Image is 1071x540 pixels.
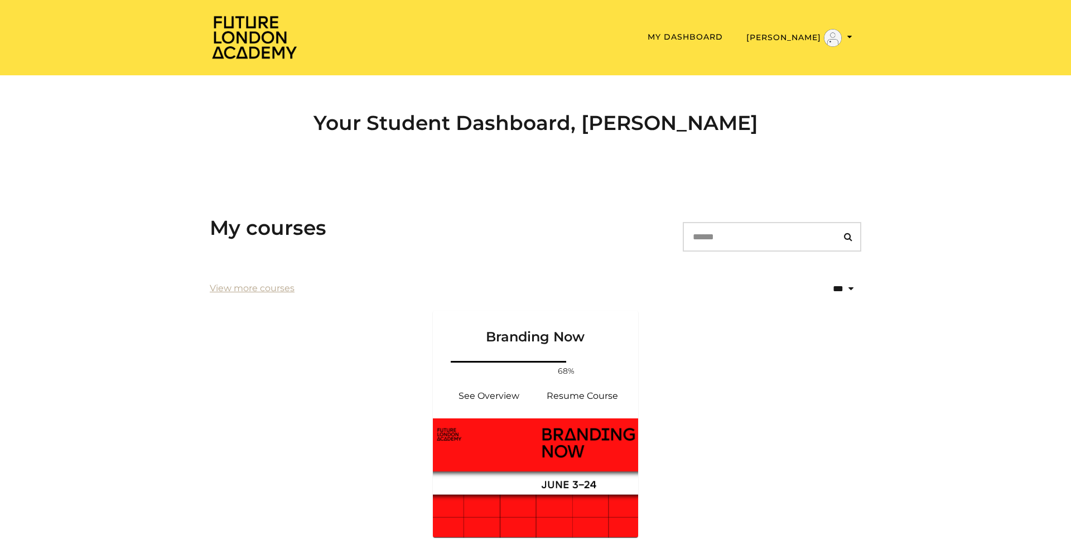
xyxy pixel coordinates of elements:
h2: Your Student Dashboard, [PERSON_NAME] [210,111,861,135]
a: Branding Now: See Overview [442,383,535,409]
select: status [797,276,861,302]
a: Branding Now [433,311,638,359]
a: My Dashboard [648,32,723,42]
img: Home Page [210,15,299,60]
button: Toggle menu [743,28,856,47]
h3: Branding Now [446,311,625,345]
a: View more courses [210,282,295,295]
h3: My courses [210,216,326,240]
span: 68% [553,365,580,377]
a: Branding Now: Resume Course [535,383,629,409]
